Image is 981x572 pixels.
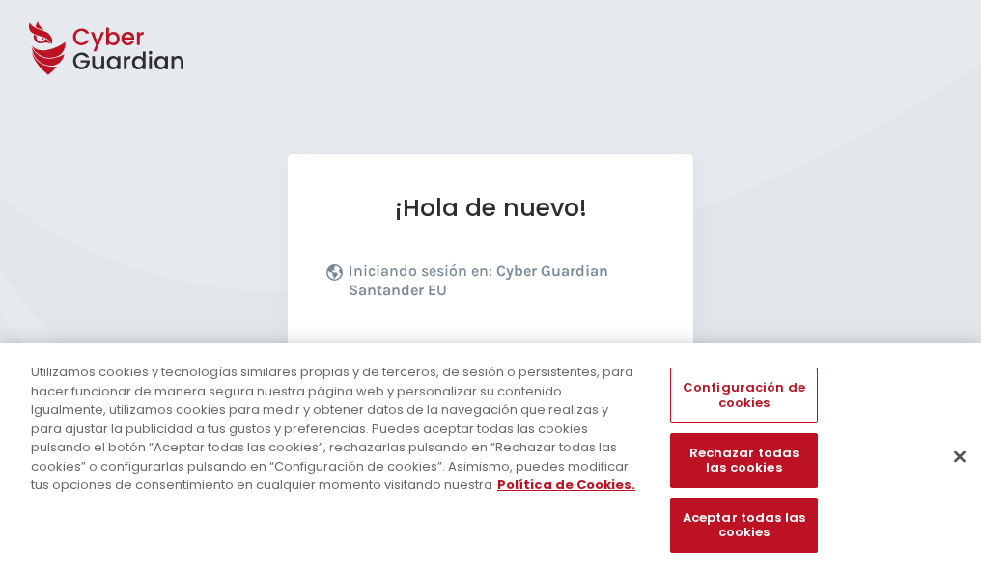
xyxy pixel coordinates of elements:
[349,261,650,310] p: Iniciando sesión en:
[349,261,608,299] b: Cyber Guardian Santander EU
[670,498,817,553] button: Aceptar todas las cookies
[670,368,817,422] button: Configuración de cookies, Abre el cuadro de diálogo del centro de preferencias.
[939,435,981,477] button: Cerrar
[31,363,641,495] div: Utilizamos cookies y tecnologías similares propias y de terceros, de sesión o persistentes, para ...
[670,433,817,488] button: Rechazar todas las cookies
[497,476,635,494] a: Más información sobre su privacidad, se abre en una nueva pestaña
[326,193,655,223] h1: ¡Hola de nuevo!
